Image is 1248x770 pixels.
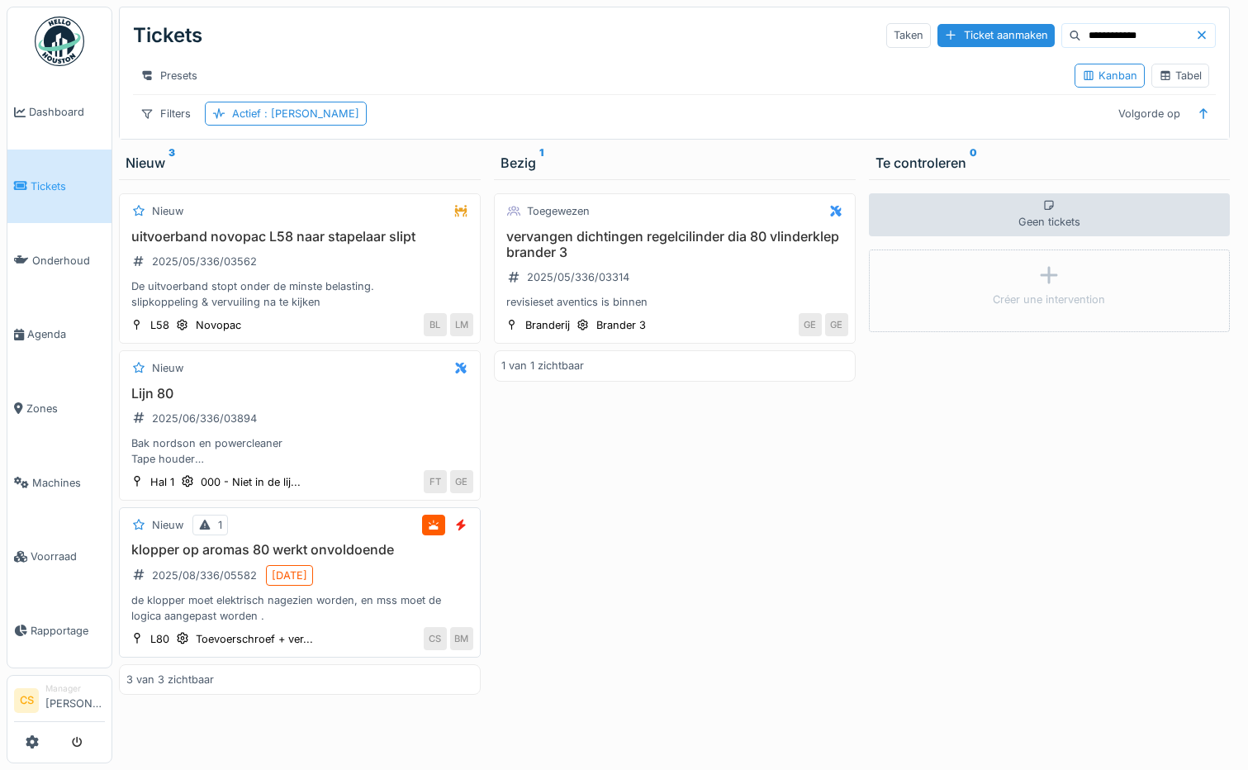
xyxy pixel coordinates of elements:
[1082,68,1137,83] div: Kanban
[126,592,473,624] div: de klopper moet elektrisch nagezien worden, en mss moet de logica aangepast worden .
[261,107,359,120] span: : [PERSON_NAME]
[450,627,473,650] div: BM
[525,317,570,333] div: Branderij
[7,445,112,520] a: Machines
[218,517,222,533] div: 1
[450,313,473,336] div: LM
[7,75,112,150] a: Dashboard
[150,631,169,647] div: L80
[152,411,257,426] div: 2025/06/336/03894
[539,153,543,173] sup: 1
[152,203,183,219] div: Nieuw
[126,278,473,310] div: De uitvoerband stopt onder de minste belasting. slipkoppeling & vervuiling na te kijken
[14,682,105,722] a: CS Manager[PERSON_NAME]
[7,297,112,372] a: Agenda
[150,474,174,490] div: Hal 1
[1159,68,1202,83] div: Tabel
[424,470,447,493] div: FT
[501,229,848,260] h3: vervangen dichtingen regelcilinder dia 80 vlinderklep brander 3
[7,520,112,594] a: Voorraad
[232,106,359,121] div: Actief
[45,682,105,718] li: [PERSON_NAME]
[993,292,1105,307] div: Créer une intervention
[133,64,205,88] div: Presets
[825,313,848,336] div: GE
[32,475,105,491] span: Machines
[29,104,105,120] span: Dashboard
[26,401,105,416] span: Zones
[7,150,112,224] a: Tickets
[14,688,39,713] li: CS
[35,17,84,66] img: Badge_color-CXgf-gQk.svg
[31,623,105,639] span: Rapportage
[1111,102,1188,126] div: Volgorde op
[7,594,112,668] a: Rapportage
[126,435,473,467] div: Bak nordson en powercleaner Tape houder Leg plank
[501,358,584,373] div: 1 van 1 zichtbaar
[875,153,1224,173] div: Te controleren
[150,317,169,333] div: L58
[126,542,473,558] h3: klopper op aromas 80 werkt onvoldoende
[152,517,183,533] div: Nieuw
[501,153,849,173] div: Bezig
[886,23,931,47] div: Taken
[501,294,848,310] div: revisieset aventics is binnen
[152,360,183,376] div: Nieuw
[168,153,175,173] sup: 3
[7,372,112,446] a: Zones
[31,178,105,194] span: Tickets
[133,102,198,126] div: Filters
[970,153,977,173] sup: 0
[133,14,202,57] div: Tickets
[45,682,105,695] div: Manager
[152,568,257,583] div: 2025/08/336/05582
[126,153,474,173] div: Nieuw
[32,253,105,269] span: Onderhoud
[799,313,822,336] div: GE
[596,317,646,333] div: Brander 3
[196,631,313,647] div: Toevoerschroef + ver...
[527,269,629,285] div: 2025/05/336/03314
[126,229,473,245] h3: uitvoerband novopac L58 naar stapelaar slipt
[126,672,214,687] div: 3 van 3 zichtbaar
[31,549,105,564] span: Voorraad
[869,193,1231,236] div: Geen tickets
[152,254,257,269] div: 2025/05/336/03562
[196,317,241,333] div: Novopac
[937,24,1055,46] div: Ticket aanmaken
[450,470,473,493] div: GE
[7,223,112,297] a: Onderhoud
[201,474,301,490] div: 000 - Niet in de lij...
[27,326,105,342] span: Agenda
[272,568,307,583] div: [DATE]
[424,313,447,336] div: BL
[126,386,473,402] h3: Lijn 80
[424,627,447,650] div: CS
[527,203,590,219] div: Toegewezen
